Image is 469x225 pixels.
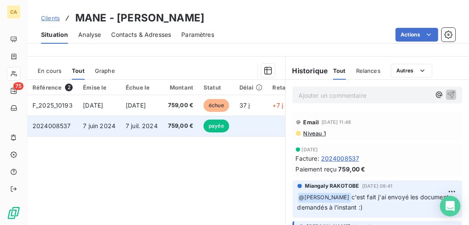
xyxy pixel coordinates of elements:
[204,120,229,132] span: payée
[7,206,21,220] img: Logo LeanPay
[296,165,337,174] span: Paiement reçu
[41,14,60,22] a: Clients
[78,30,101,39] span: Analyse
[339,165,366,174] span: 759,00 €
[72,67,85,74] span: Tout
[298,193,454,211] span: c'est fait j'ai envoyé les documents demandés à l'instant :)
[75,10,204,26] h3: MANE - [PERSON_NAME]
[13,82,24,90] span: 75
[395,28,438,42] button: Actions
[83,122,115,129] span: 7 juin 2024
[181,30,214,39] span: Paramètres
[32,84,73,91] div: Référence
[126,122,158,129] span: 7 juil. 2024
[333,67,346,74] span: Tout
[296,154,319,163] span: Facture :
[168,122,193,130] span: 759,00 €
[32,102,73,109] span: F_2025_10193
[286,66,328,76] h6: Historique
[41,30,68,39] span: Situation
[204,99,229,112] span: échue
[391,64,432,78] button: Autres
[111,30,171,39] span: Contacts & Adresses
[32,122,71,129] span: 2024008537
[302,147,318,152] span: [DATE]
[356,67,381,74] span: Relances
[7,5,21,19] div: CA
[298,193,351,203] span: @ [PERSON_NAME]
[204,84,229,91] div: Statut
[305,182,359,190] span: Miangaly RAKOTOBE
[362,183,392,189] span: [DATE] 09:41
[65,84,73,91] span: 2
[126,102,146,109] span: [DATE]
[168,84,193,91] div: Montant
[38,67,62,74] span: En cours
[168,101,193,110] span: 759,00 €
[239,84,263,91] div: Délai
[83,84,115,91] div: Émise le
[321,154,360,163] span: 2024008537
[303,130,326,137] span: Niveau 1
[273,102,283,109] span: +7 j
[126,84,158,91] div: Échue le
[304,119,319,126] span: Email
[440,196,460,216] div: Open Intercom Messenger
[273,84,300,91] div: Retard
[83,102,103,109] span: [DATE]
[239,102,250,109] span: 37 j
[322,120,351,125] span: [DATE] 11:48
[41,15,60,21] span: Clients
[95,67,115,74] span: Graphe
